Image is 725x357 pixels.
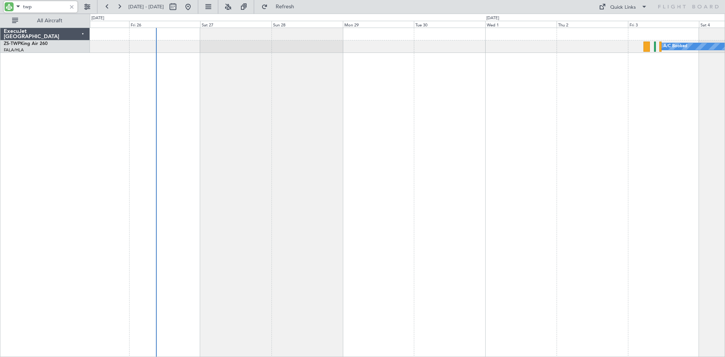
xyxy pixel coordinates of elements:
div: [DATE] [486,15,499,22]
div: Quick Links [610,4,636,11]
div: Sat 27 [200,21,271,28]
div: Wed 1 [485,21,557,28]
div: Fri 26 [129,21,201,28]
a: FALA/HLA [4,47,24,53]
div: [DATE] [91,15,104,22]
div: Thu 2 [557,21,628,28]
div: Thu 25 [58,21,129,28]
div: A/C Booked [663,41,687,52]
span: All Aircraft [20,18,80,23]
input: A/C (Reg. or Type) [23,1,66,12]
div: Tue 30 [414,21,485,28]
button: Refresh [258,1,303,13]
span: ZS-TWP [4,42,20,46]
div: Sun 28 [271,21,343,28]
span: [DATE] - [DATE] [128,3,164,10]
span: Refresh [269,4,301,9]
a: ZS-TWPKing Air 260 [4,42,48,46]
div: Mon 29 [343,21,414,28]
button: All Aircraft [8,15,82,27]
button: Quick Links [595,1,651,13]
div: Fri 3 [628,21,699,28]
